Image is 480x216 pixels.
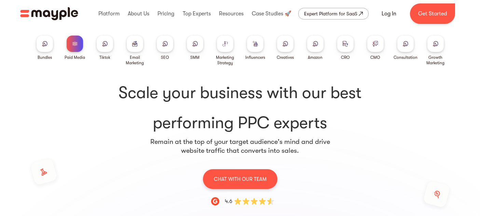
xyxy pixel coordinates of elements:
[65,55,85,60] div: Paid Media
[394,36,417,60] a: Consultation
[187,36,203,60] a: SMM
[150,137,330,155] p: Remain at the top of your target audience's mind and drive website traffic that converts into sales.
[341,55,350,60] div: CRO
[394,55,417,60] div: Consultation
[99,55,110,60] div: Tiktok
[307,36,324,60] a: Amazon
[370,55,380,60] div: CMO
[245,36,265,60] a: Influencers
[308,55,323,60] div: Amazon
[245,55,265,60] div: Influencers
[126,3,151,25] div: About Us
[38,55,52,60] div: Bundles
[277,55,294,60] div: Creatives
[423,36,448,66] a: Growth Marketing
[298,8,369,19] a: Expert Platform for SaaS
[20,7,78,20] a: home
[373,5,404,22] a: Log In
[65,36,85,60] a: Paid Media
[277,36,294,60] a: Creatives
[304,10,357,18] div: Expert Platform for SaaS
[123,36,147,66] a: Email Marketing
[156,3,176,25] div: Pricing
[214,175,266,184] p: CHAT WITH OUR TEAM
[190,55,200,60] div: SMM
[423,55,448,66] div: Growth Marketing
[203,169,277,189] a: CHAT WITH OUR TEAM
[161,55,169,60] div: SEO
[97,36,113,60] a: Tiktok
[213,55,237,66] div: Marketing Strategy
[217,3,245,25] div: Resources
[181,3,212,25] div: Top Experts
[37,36,53,60] a: Bundles
[123,55,147,66] div: Email Marketing
[20,7,78,20] img: Mayple logo
[32,82,448,104] span: Scale your business with our best
[367,36,384,60] a: CMO
[337,36,354,60] a: CRO
[97,3,121,25] div: Platform
[225,197,232,205] div: 4.6
[157,36,173,60] a: SEO
[32,82,448,134] h1: performing PPC experts
[213,36,237,66] a: Marketing Strategy
[410,3,455,24] a: Get Started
